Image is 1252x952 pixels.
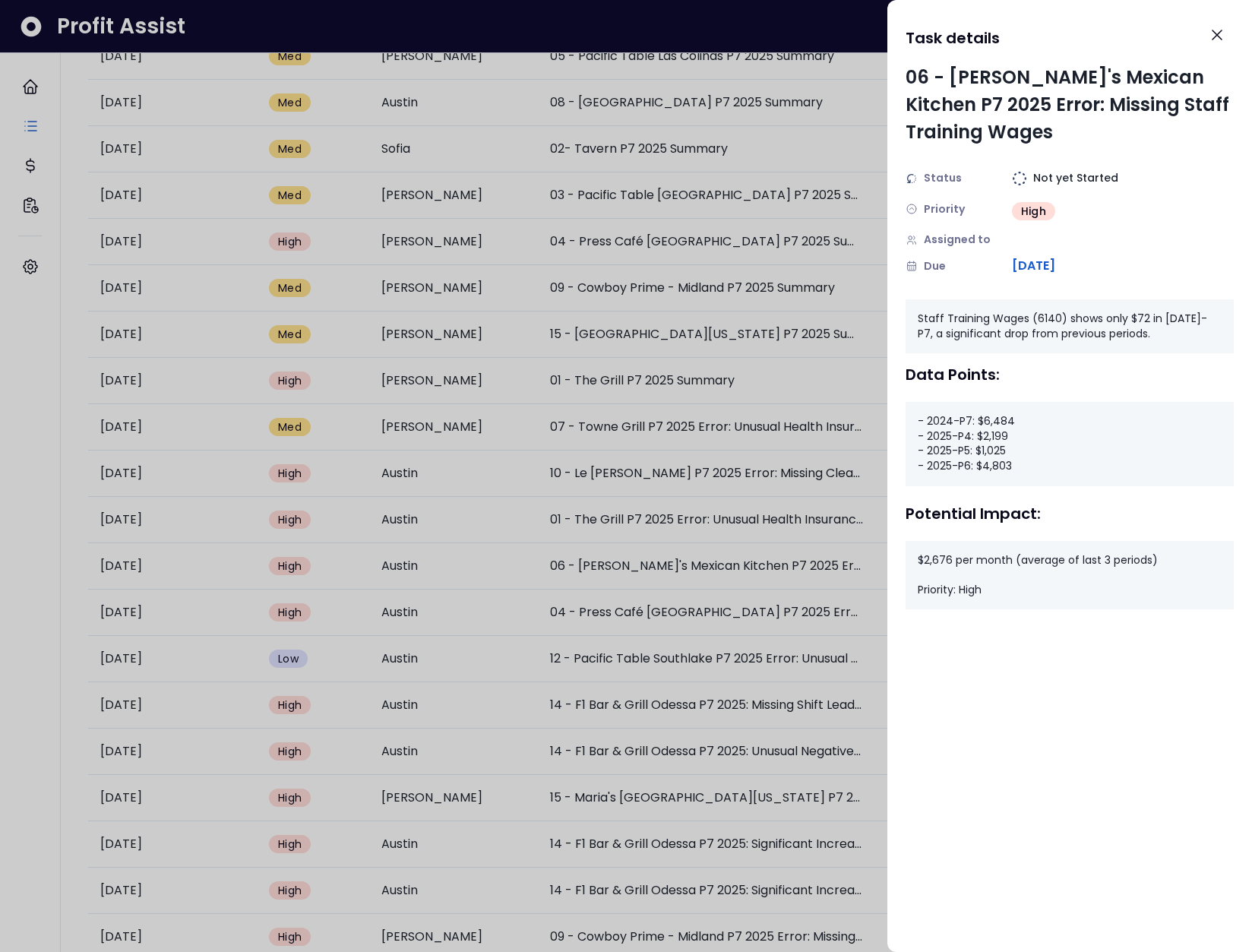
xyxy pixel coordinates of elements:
h1: Task details [906,24,1000,52]
div: $2,676 per month (average of last 3 periods) Priority: High [906,541,1234,610]
span: Due [924,258,946,274]
span: [DATE] [1012,257,1055,275]
span: Assigned to [924,232,991,248]
span: Priority [924,201,965,217]
img: Not yet Started [1012,171,1027,186]
div: Staff Training Wages (6140) shows only $72 in [DATE]-P7, a significant drop from previous periods. [906,299,1234,353]
div: Potential Impact: [906,504,1234,523]
button: Close [1200,18,1234,52]
img: Status [906,172,918,185]
div: Data Points: [906,365,1234,384]
span: Status [924,170,962,186]
div: 06 - [PERSON_NAME]'s Mexican Kitchen P7 2025 Error: Missing Staff Training Wages [906,64,1234,146]
div: - 2024-P7: $6,484 - 2025-P4: $2,199 - 2025-P5: $1,025 - 2025-P6: $4,803 [906,402,1234,485]
span: Not yet Started [1033,170,1118,186]
span: High [1021,204,1046,219]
